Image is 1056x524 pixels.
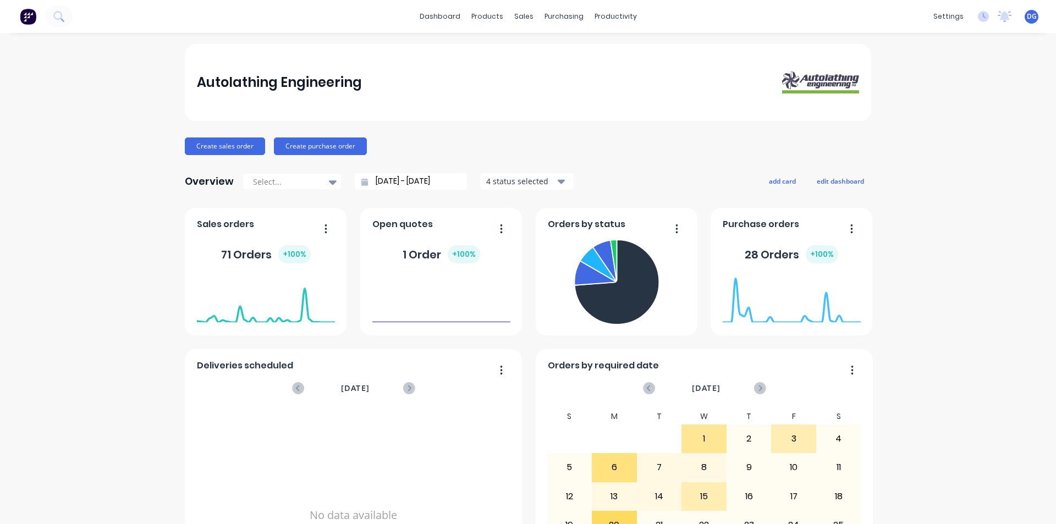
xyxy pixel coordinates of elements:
div: 10 [772,454,816,481]
div: 16 [727,483,771,510]
button: Create sales order [185,137,265,155]
div: 7 [637,454,681,481]
div: 11 [817,454,861,481]
div: 18 [817,483,861,510]
div: M [592,409,637,424]
div: + 100 % [806,245,838,263]
div: 28 Orders [745,245,838,263]
div: 9 [727,454,771,481]
div: T [727,409,772,424]
div: 15 [682,483,726,510]
div: products [466,8,509,25]
div: S [547,409,592,424]
button: add card [762,174,803,188]
div: 6 [592,454,636,481]
div: Autolathing Engineering [197,71,362,93]
div: + 100 % [448,245,480,263]
div: 4 status selected [486,175,555,187]
div: purchasing [539,8,589,25]
span: [DATE] [341,382,370,394]
span: Purchase orders [723,218,799,231]
div: 17 [772,483,816,510]
div: 1 Order [403,245,480,263]
div: 14 [637,483,681,510]
button: 4 status selected [480,173,574,190]
div: F [771,409,816,424]
div: sales [509,8,539,25]
div: 4 [817,425,861,453]
div: 2 [727,425,771,453]
span: Orders by required date [548,359,659,372]
button: Create purchase order [274,137,367,155]
div: 71 Orders [221,245,311,263]
div: 13 [592,483,636,510]
span: Open quotes [372,218,433,231]
div: 5 [548,454,592,481]
div: S [816,409,861,424]
div: 12 [548,483,592,510]
div: T [637,409,682,424]
span: DG [1027,12,1037,21]
button: edit dashboard [810,174,871,188]
div: 1 [682,425,726,453]
div: Overview [185,170,234,192]
div: settings [928,8,969,25]
div: + 100 % [278,245,311,263]
img: Autolathing Engineering [782,71,859,94]
a: dashboard [414,8,466,25]
img: Factory [20,8,36,25]
span: Orders by status [548,218,625,231]
div: 8 [682,454,726,481]
span: Sales orders [197,218,254,231]
div: productivity [589,8,642,25]
span: [DATE] [692,382,721,394]
div: W [681,409,727,424]
div: 3 [772,425,816,453]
